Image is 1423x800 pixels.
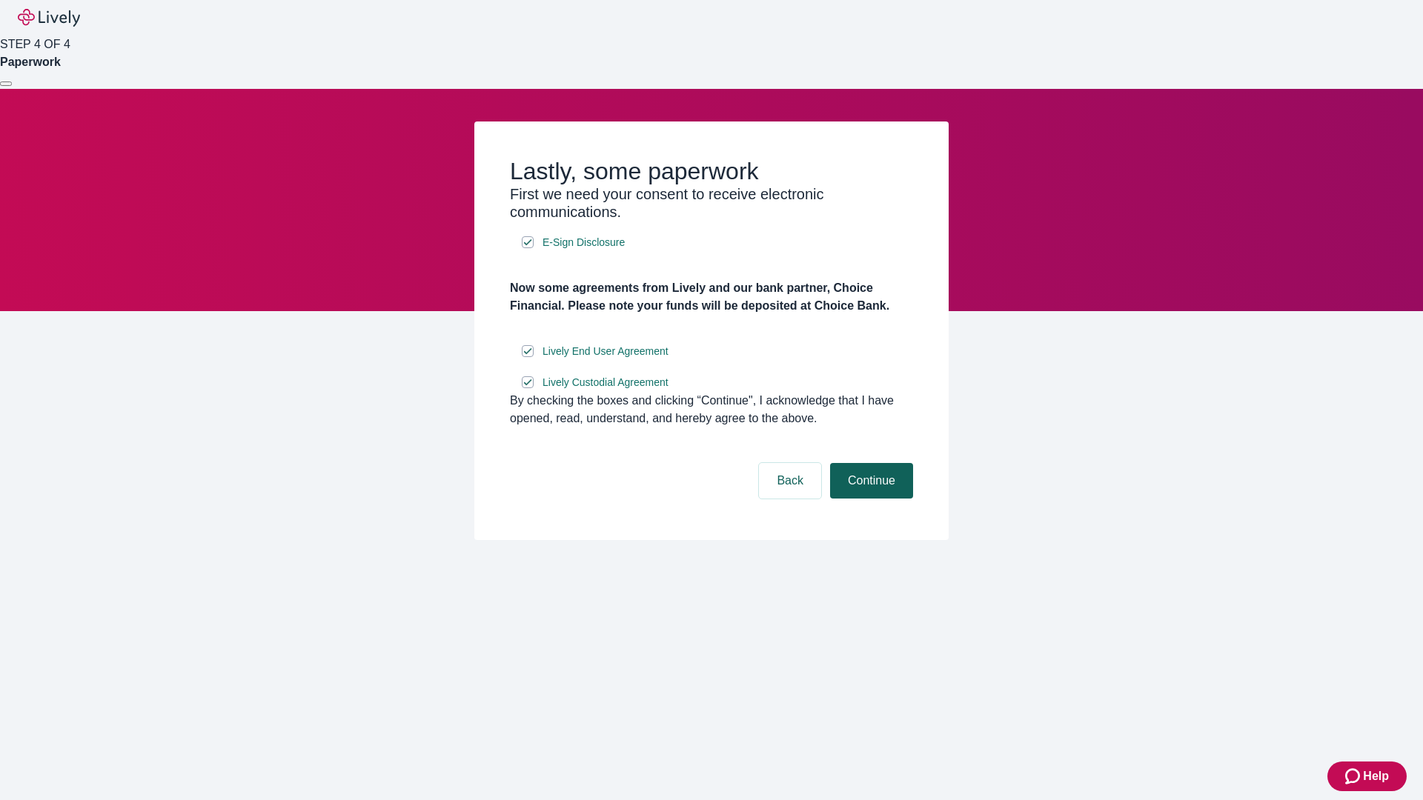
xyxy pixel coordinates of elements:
span: Lively End User Agreement [543,344,669,359]
h4: Now some agreements from Lively and our bank partner, Choice Financial. Please note your funds wi... [510,279,913,315]
a: e-sign disclosure document [540,233,628,252]
h3: First we need your consent to receive electronic communications. [510,185,913,221]
button: Back [759,463,821,499]
button: Continue [830,463,913,499]
a: e-sign disclosure document [540,373,671,392]
img: Lively [18,9,80,27]
div: By checking the boxes and clicking “Continue", I acknowledge that I have opened, read, understand... [510,392,913,427]
svg: Zendesk support icon [1345,767,1363,785]
span: Help [1363,767,1389,785]
a: e-sign disclosure document [540,342,671,361]
span: E-Sign Disclosure [543,235,625,250]
span: Lively Custodial Agreement [543,375,669,390]
h2: Lastly, some paperwork [510,157,913,185]
button: Zendesk support iconHelp [1327,761,1407,791]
